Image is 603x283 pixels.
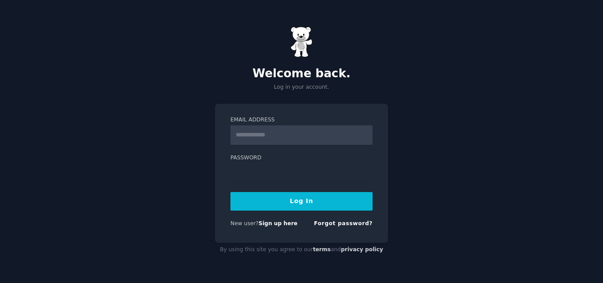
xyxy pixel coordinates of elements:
span: New user? [230,220,259,226]
a: Sign up here [259,220,298,226]
label: Password [230,154,373,162]
div: By using this site you agree to our and [215,243,388,257]
h2: Welcome back. [215,67,388,81]
a: privacy policy [341,246,383,253]
button: Log In [230,192,373,211]
label: Email Address [230,116,373,124]
img: Gummy Bear [290,26,313,57]
a: terms [313,246,331,253]
p: Log in your account. [215,83,388,91]
a: Forgot password? [314,220,373,226]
